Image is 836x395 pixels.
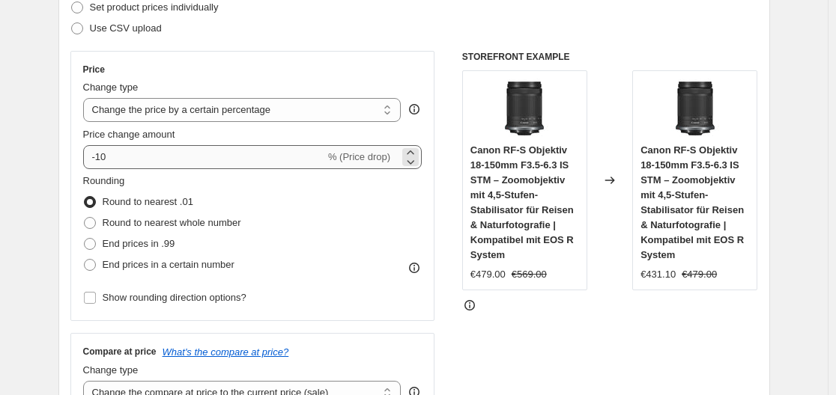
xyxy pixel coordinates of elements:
[103,259,234,270] span: End prices in a certain number
[682,267,717,282] strike: €479.00
[83,129,175,140] span: Price change amount
[328,151,390,162] span: % (Price drop)
[83,82,139,93] span: Change type
[640,144,744,260] span: Canon RF-S Objektiv 18-150mm F3.5-6.3 IS STM – Zoomobjektiv mit 4,5-Stufen-Stabilisator für Reise...
[494,79,554,138] img: 61eV6rcQ89L_80x.jpg
[470,267,506,282] div: €479.00
[83,64,105,76] h3: Price
[470,144,574,260] span: Canon RF-S Objektiv 18-150mm F3.5-6.3 IS STM – Zoomobjektiv mit 4,5-Stufen-Stabilisator für Reise...
[407,102,422,117] div: help
[83,175,125,186] span: Rounding
[90,22,162,34] span: Use CSV upload
[163,346,289,358] button: What's the compare at price?
[665,79,725,138] img: 61eV6rcQ89L_80x.jpg
[103,196,193,207] span: Round to nearest .01
[462,51,758,63] h6: STOREFRONT EXAMPLE
[83,346,157,358] h3: Compare at price
[83,145,325,169] input: -15
[640,267,676,282] div: €431.10
[512,267,547,282] strike: €569.00
[83,364,139,376] span: Change type
[103,217,241,228] span: Round to nearest whole number
[103,238,175,249] span: End prices in .99
[90,1,219,13] span: Set product prices individually
[103,292,246,303] span: Show rounding direction options?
